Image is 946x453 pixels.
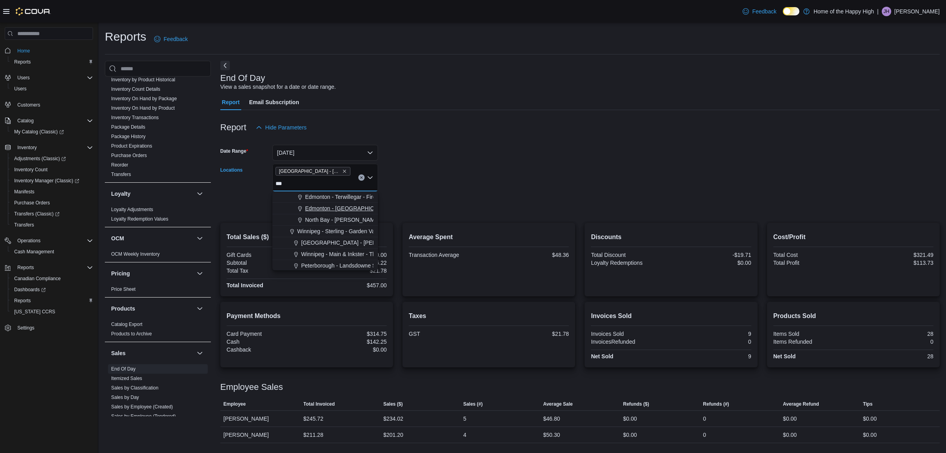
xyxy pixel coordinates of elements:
[783,15,783,16] span: Dark Mode
[673,331,751,337] div: 9
[11,84,30,94] a: Users
[8,208,96,219] a: Transfers (Classic)
[111,376,142,381] a: Itemized Sales
[111,366,136,372] a: End Of Day
[11,247,57,256] a: Cash Management
[111,96,177,101] a: Inventory On Hand by Package
[8,175,96,186] a: Inventory Manager (Classic)
[195,348,205,358] button: Sales
[11,307,58,316] a: [US_STATE] CCRS
[11,296,93,305] span: Reports
[111,404,173,410] a: Sales by Employee (Created)
[11,285,49,294] a: Dashboards
[111,105,175,111] a: Inventory On Hand by Product
[227,268,305,274] div: Total Tax
[308,282,387,288] div: $457.00
[279,167,341,175] span: [GEOGRAPHIC_DATA] - [GEOGRAPHIC_DATA] - Fire & Flower
[111,413,176,419] span: Sales by Employee (Tendered)
[220,382,283,392] h3: Employee Sales
[111,86,160,92] a: Inventory Count Details
[591,353,613,359] strong: Net Sold
[111,331,152,337] span: Products to Archive
[884,7,890,16] span: JH
[305,193,399,201] span: Edmonton - Terwillegar - Fire & Flower
[673,260,751,266] div: $0.00
[111,171,131,178] span: Transfers
[773,260,852,266] div: Total Profit
[882,7,891,16] div: Jocelyne Hall
[105,66,211,182] div: Inventory
[17,264,34,271] span: Reports
[14,236,44,245] button: Operations
[855,339,933,345] div: 0
[8,83,96,94] button: Users
[783,430,797,440] div: $0.00
[383,401,402,407] span: Sales ($)
[305,204,430,212] span: Edmonton - [GEOGRAPHIC_DATA] - Fire & Flower
[164,35,188,43] span: Feedback
[543,430,560,440] div: $50.30
[14,167,48,173] span: Inventory Count
[342,169,347,174] button: Remove Edmonton - Clareview - Fire & Flower from selection in this group
[490,331,569,337] div: $21.78
[814,7,874,16] p: Home of the Happy High
[111,124,145,130] a: Package Details
[11,187,93,197] span: Manifests
[2,142,96,153] button: Inventory
[111,234,124,242] h3: OCM
[17,48,30,54] span: Home
[111,366,136,372] span: End Of Day
[111,133,145,140] span: Package History
[111,270,194,277] button: Pricing
[11,296,34,305] a: Reports
[111,385,158,391] span: Sales by Classification
[773,339,852,345] div: Items Refunded
[227,331,305,337] div: Card Payment
[11,127,67,137] a: My Catalog (Classic)
[195,269,205,278] button: Pricing
[11,187,37,197] a: Manifests
[111,162,128,168] a: Reorder
[111,143,152,149] a: Product Expirations
[14,59,31,65] span: Reports
[463,414,466,423] div: 5
[2,322,96,333] button: Settings
[773,252,852,258] div: Total Cost
[8,164,96,175] button: Inventory Count
[111,349,194,357] button: Sales
[591,252,669,258] div: Total Discount
[111,234,194,242] button: OCM
[276,167,350,176] span: Edmonton - Clareview - Fire & Flower
[308,331,387,337] div: $314.75
[14,286,46,293] span: Dashboards
[105,29,146,45] h1: Reports
[227,260,305,266] div: Subtotal
[877,7,879,16] p: |
[11,209,63,219] a: Transfers (Classic)
[11,176,82,185] a: Inventory Manager (Classic)
[14,86,26,92] span: Users
[11,209,93,219] span: Transfers (Classic)
[220,73,265,83] h3: End Of Day
[739,4,779,19] a: Feedback
[367,174,373,181] button: Close list of options
[111,134,145,139] a: Package History
[11,165,93,174] span: Inventory Count
[11,127,93,137] span: My Catalog (Classic)
[105,205,211,227] div: Loyalty
[227,346,305,353] div: Cashback
[894,7,940,16] p: [PERSON_NAME]
[253,120,310,135] button: Hide Parameters
[2,262,96,273] button: Reports
[11,154,93,163] span: Adjustments (Classic)
[111,331,152,337] a: Products to Archive
[8,197,96,208] button: Purchase Orders
[855,260,933,266] div: $113.73
[855,252,933,258] div: $321.49
[5,41,93,354] nav: Complex example
[111,77,175,82] a: Inventory by Product Historical
[272,249,378,260] button: Winnipeg - Main & Inkster - The Joint
[195,304,205,313] button: Products
[623,430,637,440] div: $0.00
[863,401,872,407] span: Tips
